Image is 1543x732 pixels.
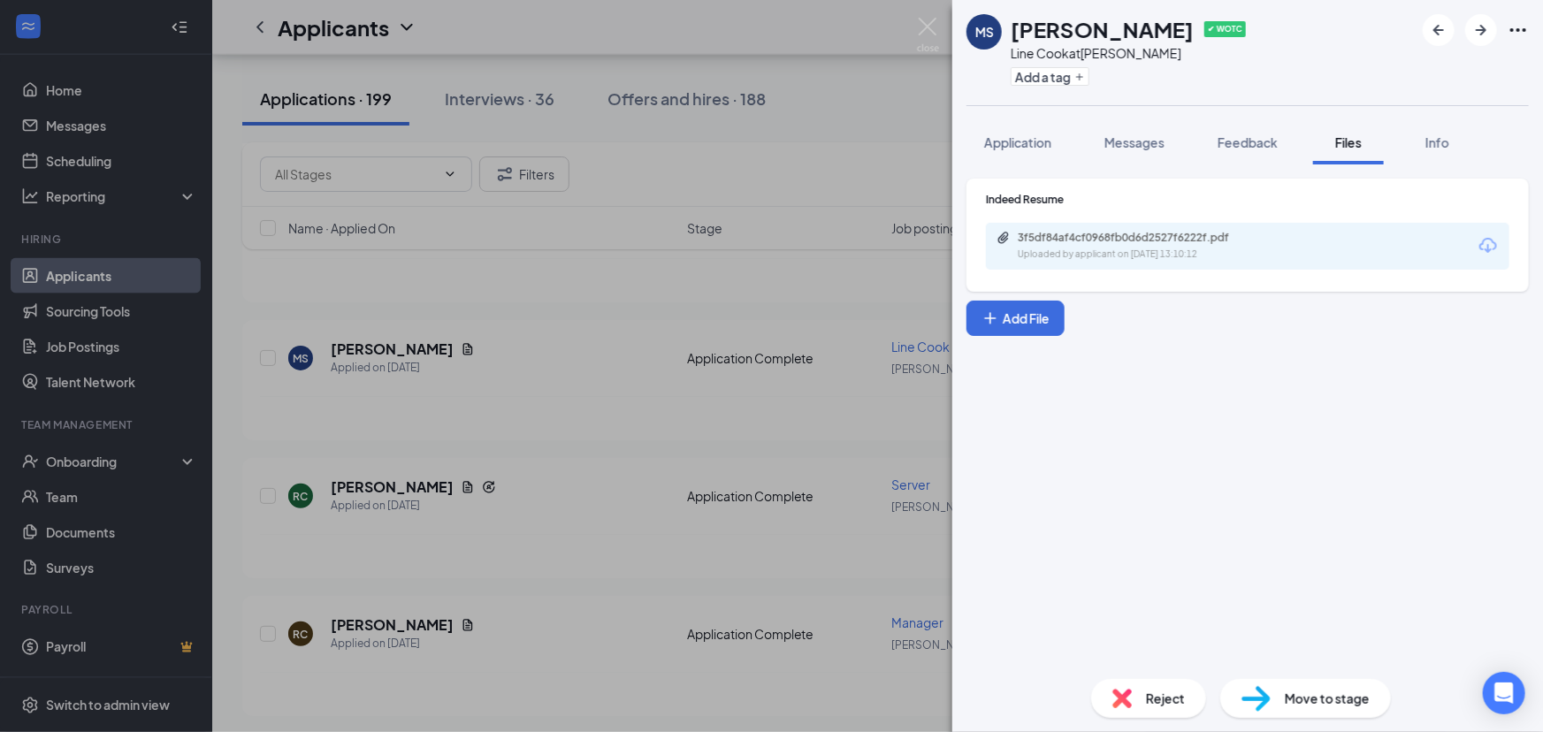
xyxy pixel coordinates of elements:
svg: Download [1478,235,1499,256]
span: Files [1335,134,1362,150]
svg: Plus [982,309,999,327]
div: Indeed Resume [986,192,1509,207]
span: ✔ WOTC [1204,21,1246,37]
svg: ArrowLeftNew [1428,19,1449,41]
h1: [PERSON_NAME] [1011,14,1194,44]
button: PlusAdd a tag [1011,67,1089,86]
div: MS [975,23,994,41]
span: Move to stage [1285,689,1370,708]
span: Feedback [1218,134,1278,150]
span: Messages [1104,134,1165,150]
svg: ArrowRight [1470,19,1492,41]
svg: Paperclip [997,231,1011,245]
div: 3f5df84af4cf0968fb0d6d2527f6222f.pdf [1018,231,1265,245]
svg: Plus [1074,72,1085,82]
button: Add FilePlus [966,301,1065,336]
button: ArrowLeftNew [1423,14,1455,46]
span: Application [984,134,1051,150]
div: Open Intercom Messenger [1483,672,1525,714]
span: Info [1425,134,1449,150]
span: Reject [1146,689,1185,708]
div: Uploaded by applicant on [DATE] 13:10:12 [1018,248,1283,262]
button: ArrowRight [1465,14,1497,46]
svg: Ellipses [1508,19,1529,41]
div: Line Cook at [PERSON_NAME] [1011,44,1246,62]
a: Paperclip3f5df84af4cf0968fb0d6d2527f6222f.pdfUploaded by applicant on [DATE] 13:10:12 [997,231,1283,262]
